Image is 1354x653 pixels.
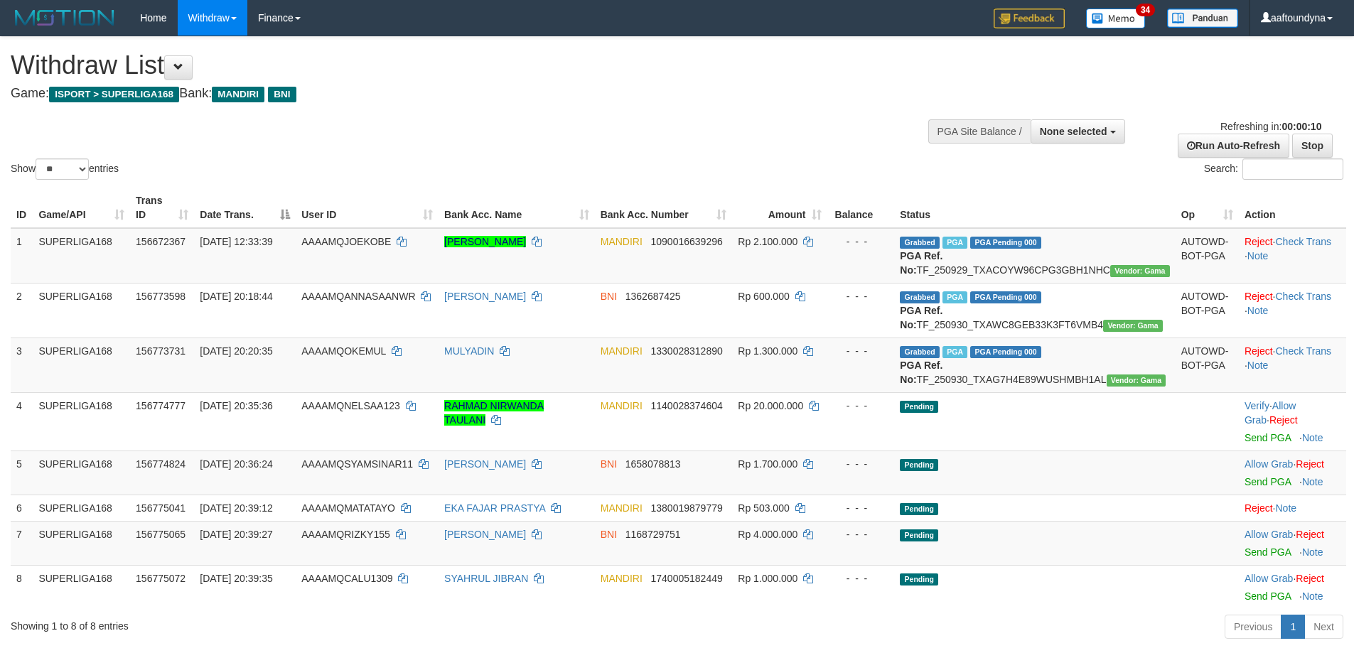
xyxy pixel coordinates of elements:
[900,401,938,413] span: Pending
[301,529,390,540] span: AAAAMQRIZKY155
[11,228,33,284] td: 1
[200,529,272,540] span: [DATE] 20:39:27
[894,188,1175,228] th: Status
[900,459,938,471] span: Pending
[11,283,33,338] td: 2
[1245,590,1291,602] a: Send PGA
[1245,400,1296,426] a: Allow Grab
[900,346,940,358] span: Grabbed
[738,236,797,247] span: Rp 2.100.000
[33,521,130,565] td: SUPERLIGA168
[1176,338,1239,392] td: AUTOWD-BOT-PGA
[738,502,789,514] span: Rp 503.000
[33,392,130,450] td: SUPERLIGA168
[1245,458,1293,470] a: Allow Grab
[894,283,1175,338] td: TF_250930_TXAWC8GEB33K3FT6VMB4
[200,458,272,470] span: [DATE] 20:36:24
[601,458,617,470] span: BNI
[1247,360,1269,371] a: Note
[301,236,391,247] span: AAAAMQJOEKOBE
[444,236,526,247] a: [PERSON_NAME]
[1176,283,1239,338] td: AUTOWD-BOT-PGA
[1247,250,1269,261] a: Note
[1245,345,1273,357] a: Reject
[136,573,186,584] span: 156775072
[1245,400,1296,426] span: ·
[942,291,967,303] span: Marked by aafsoycanthlai
[900,529,938,541] span: Pending
[11,565,33,609] td: 8
[738,400,803,411] span: Rp 20.000.000
[1204,158,1343,180] label: Search:
[601,502,643,514] span: MANDIRI
[601,291,617,302] span: BNI
[200,400,272,411] span: [DATE] 20:35:36
[11,338,33,392] td: 3
[625,529,681,540] span: Copy 1168729751 to clipboard
[268,87,296,102] span: BNI
[1245,546,1291,558] a: Send PGA
[833,527,889,541] div: - - -
[1245,432,1291,443] a: Send PGA
[1245,400,1269,411] a: Verify
[900,503,938,515] span: Pending
[595,188,733,228] th: Bank Acc. Number: activate to sort column ascending
[894,338,1175,392] td: TF_250930_TXAG7H4E89WUSHMBH1AL
[1276,236,1332,247] a: Check Trans
[1245,502,1273,514] a: Reject
[444,345,494,357] a: MULYADIN
[11,87,888,101] h4: Game: Bank:
[942,237,967,249] span: Marked by aafsengchandara
[1239,450,1346,495] td: ·
[1245,291,1273,302] a: Reject
[1040,126,1107,137] span: None selected
[1302,546,1323,558] a: Note
[651,502,723,514] span: Copy 1380019879779 to clipboard
[444,573,528,584] a: SYAHRUL JIBRAN
[11,188,33,228] th: ID
[894,228,1175,284] td: TF_250929_TXACOYW96CPG3GBH1NHC
[601,236,643,247] span: MANDIRI
[732,188,827,228] th: Amount: activate to sort column ascending
[827,188,895,228] th: Balance
[33,565,130,609] td: SUPERLIGA168
[444,529,526,540] a: [PERSON_NAME]
[942,346,967,358] span: Marked by aafsengchandara
[200,236,272,247] span: [DATE] 12:33:39
[301,458,413,470] span: AAAAMQSYAMSINAR11
[738,291,789,302] span: Rp 600.000
[1302,476,1323,487] a: Note
[738,529,797,540] span: Rp 4.000.000
[1239,228,1346,284] td: · ·
[1247,305,1269,316] a: Note
[33,228,130,284] td: SUPERLIGA168
[738,345,797,357] span: Rp 1.300.000
[444,458,526,470] a: [PERSON_NAME]
[1269,414,1298,426] a: Reject
[900,250,942,276] b: PGA Ref. No:
[301,573,392,584] span: AAAAMQCALU1309
[1178,134,1289,158] a: Run Auto-Refresh
[1239,495,1346,521] td: ·
[136,529,186,540] span: 156775065
[1245,529,1296,540] span: ·
[1276,291,1332,302] a: Check Trans
[301,502,395,514] span: AAAAMQMATATAYO
[11,158,119,180] label: Show entries
[136,236,186,247] span: 156672367
[833,289,889,303] div: - - -
[200,573,272,584] span: [DATE] 20:39:35
[1239,565,1346,609] td: ·
[296,188,439,228] th: User ID: activate to sort column ascending
[33,283,130,338] td: SUPERLIGA168
[36,158,89,180] select: Showentries
[200,345,272,357] span: [DATE] 20:20:35
[651,573,723,584] span: Copy 1740005182449 to clipboard
[1239,338,1346,392] td: · ·
[136,345,186,357] span: 156773731
[625,458,681,470] span: Copy 1658078813 to clipboard
[900,305,942,330] b: PGA Ref. No:
[970,237,1041,249] span: PGA Pending
[200,291,272,302] span: [DATE] 20:18:44
[833,399,889,413] div: - - -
